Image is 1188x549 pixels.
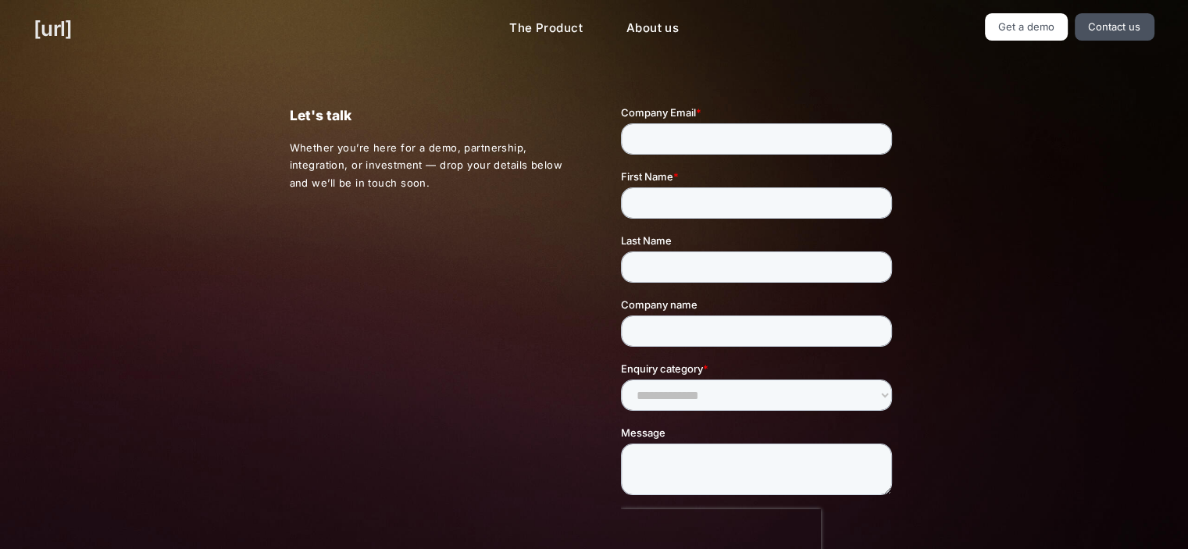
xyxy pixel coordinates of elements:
[614,13,691,44] a: About us
[34,13,72,44] a: [URL]
[289,105,566,127] p: Let's talk
[289,139,567,192] p: Whether you’re here for a demo, partnership, integration, or investment — drop your details below...
[1075,13,1154,41] a: Contact us
[985,13,1068,41] a: Get a demo
[497,13,595,44] a: The Product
